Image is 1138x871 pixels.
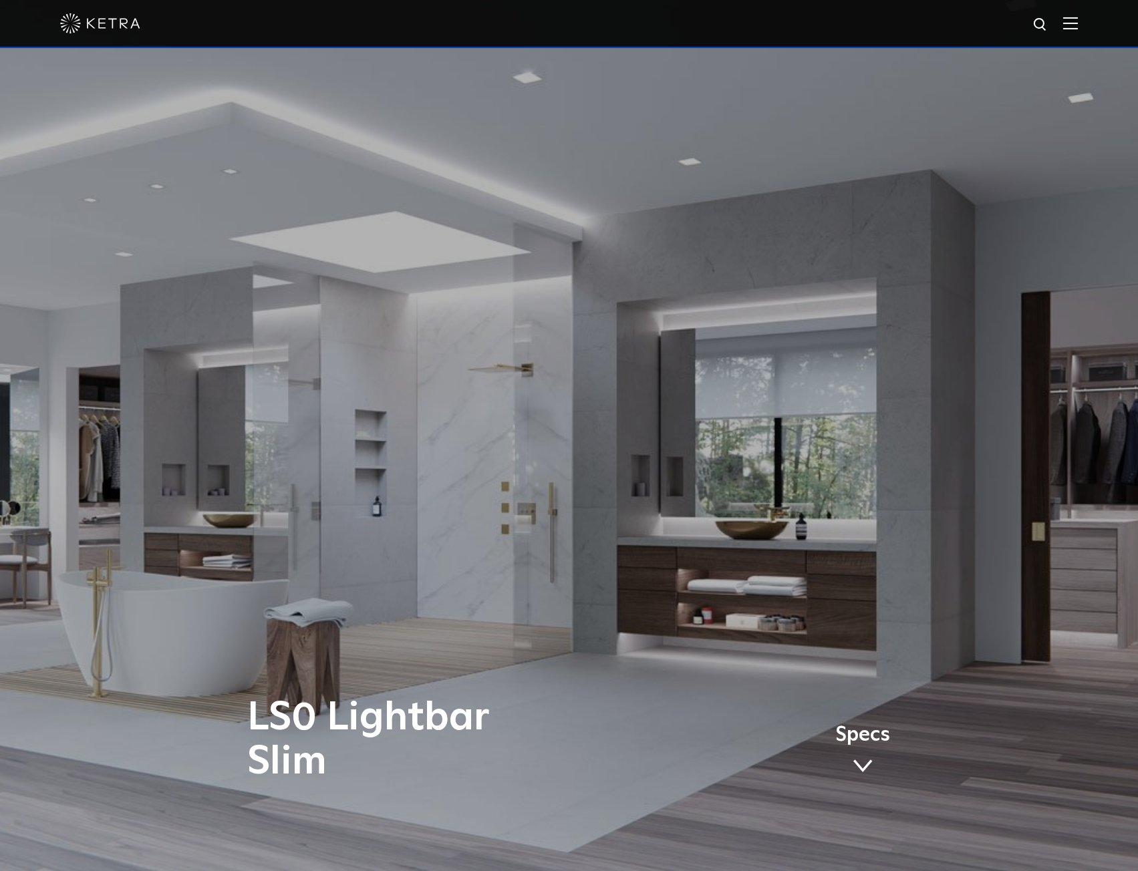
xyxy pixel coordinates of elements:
[247,696,625,784] h1: LS0 Lightbar Slim
[835,725,890,777] a: Specs
[835,725,890,745] span: Specs
[1063,17,1078,29] img: Hamburger%20Nav.svg
[1032,17,1049,33] img: search icon
[60,13,140,33] img: ketra-logo-2019-white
